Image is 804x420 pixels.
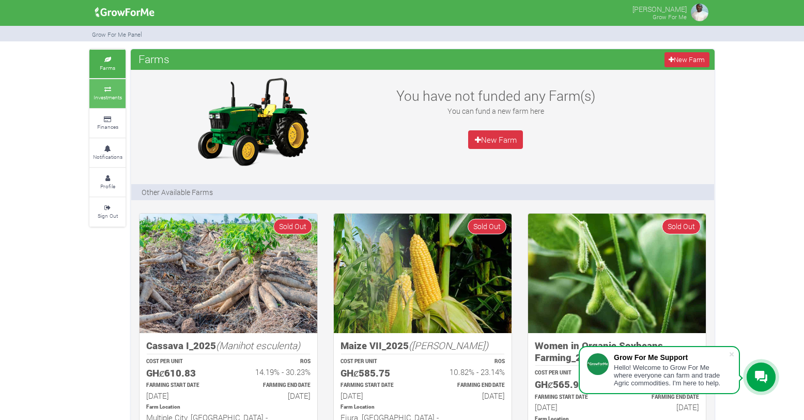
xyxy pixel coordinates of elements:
h5: Cassava I_2025 [146,340,311,352]
a: Sign Out [89,198,126,226]
small: Grow For Me Panel [92,31,142,38]
a: Investments [89,79,126,108]
h6: [DATE] [146,391,219,400]
img: growforme image [140,214,317,333]
small: Grow For Me [653,13,687,21]
div: Grow For Me Support [614,353,729,362]
p: Estimated Farming End Date [238,382,311,389]
div: Hello! Welcome to Grow For Me where everyone can farm and trade Agric commodities. I'm here to help. [614,364,729,387]
img: growforme image [188,75,317,168]
p: COST PER UNIT [146,358,219,366]
h6: 14.19% - 30.23% [238,367,311,377]
p: You can fund a new farm here [383,106,608,116]
span: Sold Out [273,219,312,234]
h5: GHȼ585.75 [341,367,413,379]
a: Notifications [89,139,126,167]
span: Sold Out [662,219,701,234]
a: New Farm [664,52,709,67]
p: Other Available Farms [142,187,213,198]
img: growforme image [689,2,710,23]
a: Farms [89,50,126,78]
p: COST PER UNIT [341,358,413,366]
h5: GHȼ610.83 [146,367,219,379]
p: [PERSON_NAME] [632,2,687,14]
small: Finances [97,123,118,130]
p: Location of Farm [341,403,505,411]
img: growforme image [334,214,512,333]
h6: [DATE] [341,391,413,400]
p: Estimated Farming Start Date [341,382,413,389]
h6: [DATE] [238,391,311,400]
i: ([PERSON_NAME]) [409,339,488,352]
i: (Manihot esculenta) [216,339,300,352]
small: Sign Out [98,212,118,219]
h5: Women in Organic Soybeans Farming_2025 [535,340,699,363]
h5: GHȼ565.99 [535,379,608,391]
small: Profile [100,183,115,190]
a: Finances [89,109,126,138]
h6: 10.82% - 23.14% [432,367,505,377]
p: Location of Farm [146,403,311,411]
h6: [DATE] [535,402,608,412]
img: growforme image [91,2,158,23]
p: Estimated Farming Start Date [146,382,219,389]
a: Profile [89,168,126,197]
p: Estimated Farming End Date [432,382,505,389]
h3: You have not funded any Farm(s) [383,87,608,104]
p: Estimated Farming End Date [626,394,699,401]
span: Farms [136,49,172,69]
span: Sold Out [468,219,506,234]
h6: [DATE] [432,391,505,400]
img: growforme image [528,214,706,333]
h5: Maize VII_2025 [341,340,505,352]
a: New Farm [468,130,523,149]
small: Investments [94,94,122,101]
small: Farms [100,64,115,71]
p: Estimated Farming Start Date [535,394,608,401]
h6: [DATE] [626,402,699,412]
p: ROS [238,358,311,366]
p: COST PER UNIT [535,369,608,377]
p: ROS [432,358,505,366]
small: Notifications [93,153,122,160]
